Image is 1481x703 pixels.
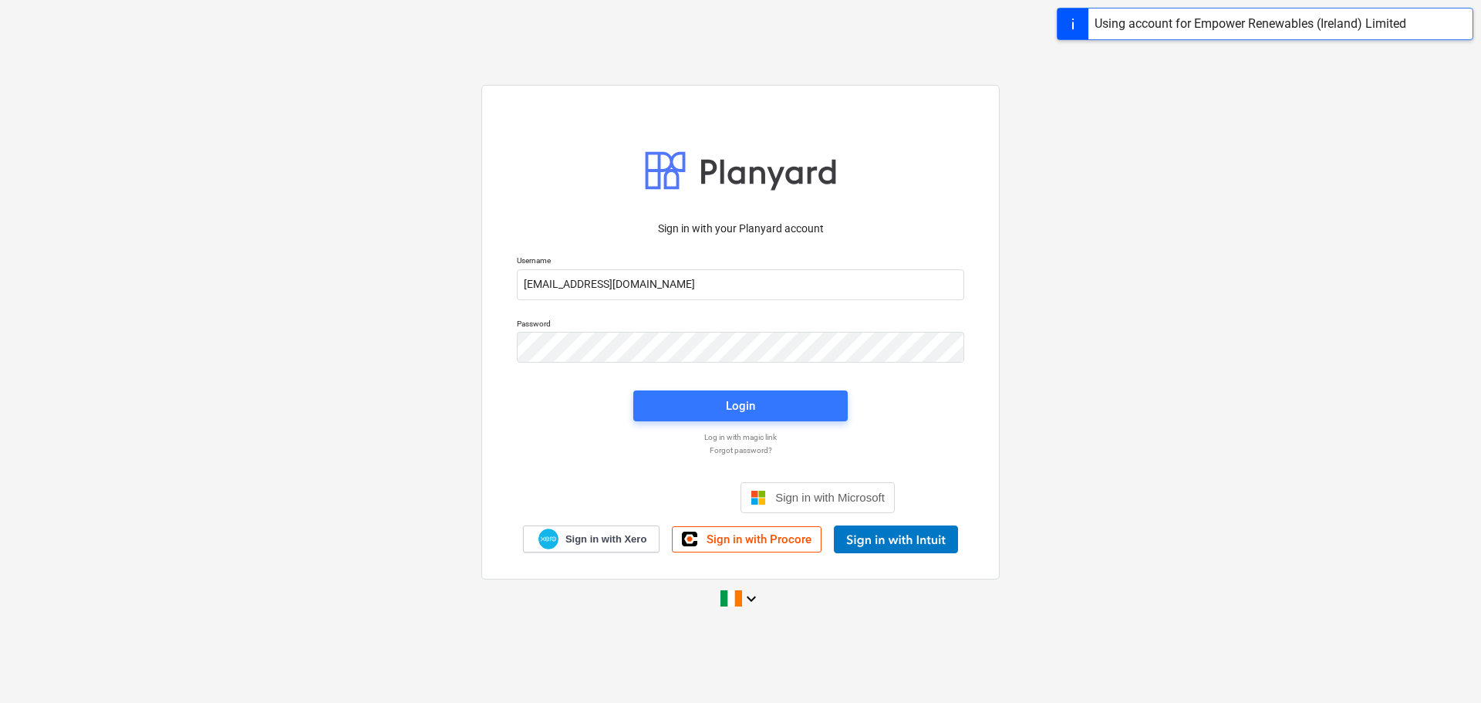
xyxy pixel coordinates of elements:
[523,526,660,553] a: Sign in with Xero
[633,390,848,421] button: Login
[517,221,964,237] p: Sign in with your Planyard account
[1095,15,1406,33] div: Using account for Empower Renewables (Ireland) Limited
[517,255,964,269] p: Username
[751,490,766,505] img: Microsoft logo
[775,491,885,504] span: Sign in with Microsoft
[726,396,755,416] div: Login
[517,319,964,332] p: Password
[707,532,811,546] span: Sign in with Procore
[579,481,736,515] iframe: Sign in with Google Button
[742,590,761,608] i: keyboard_arrow_down
[672,526,821,553] a: Sign in with Procore
[565,532,646,546] span: Sign in with Xero
[517,269,964,300] input: Username
[509,432,972,442] a: Log in with magic link
[538,529,558,549] img: Xero logo
[509,445,972,455] a: Forgot password?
